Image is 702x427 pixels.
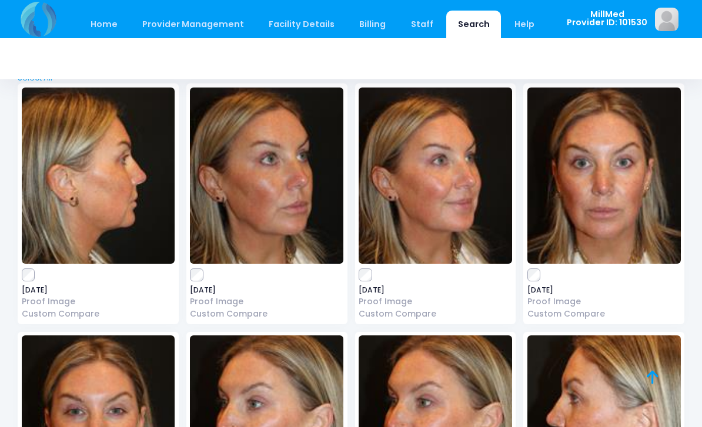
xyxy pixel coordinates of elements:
a: Search [446,11,501,38]
span: [DATE] [359,287,512,294]
img: image [190,88,343,264]
a: Home [79,11,129,38]
img: image [527,88,681,264]
a: Provider Management [131,11,255,38]
a: Facility Details [258,11,346,38]
img: image [655,8,678,31]
a: Custom Compare [527,308,681,320]
span: [DATE] [22,287,175,294]
a: Billing [348,11,397,38]
span: [DATE] [190,287,343,294]
a: Proof Image [22,295,175,308]
a: Help [503,11,546,38]
span: MillMed Provider ID: 101530 [567,10,647,27]
a: Custom Compare [359,308,512,320]
img: image [359,88,512,264]
a: Proof Image [359,295,512,308]
a: Custom Compare [22,308,175,320]
a: Staff [399,11,444,38]
a: Custom Compare [190,308,343,320]
a: Proof Image [190,295,343,308]
a: Proof Image [527,295,681,308]
span: [DATE] [527,287,681,294]
img: image [22,88,175,264]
